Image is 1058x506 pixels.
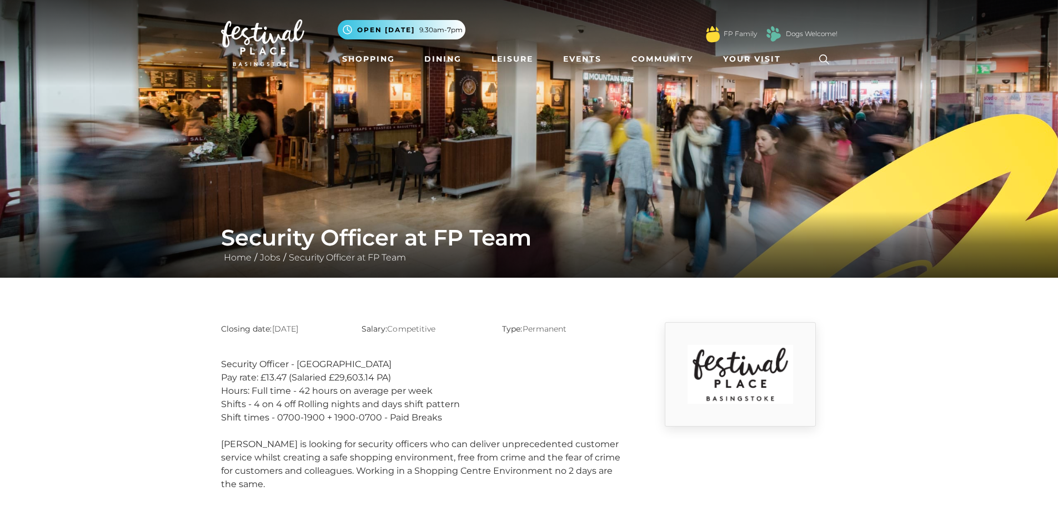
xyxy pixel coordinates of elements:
a: Leisure [487,49,538,69]
div: Security Officer - [GEOGRAPHIC_DATA] [221,358,626,371]
div: Hours: Full time - 42 hours on average per week [221,384,626,398]
div: [PERSON_NAME] is looking for security officers who can deliver unprecedented customer service whi... [221,438,626,491]
strong: Salary: [362,324,388,334]
a: Dining [420,49,466,69]
a: Security Officer at FP Team [286,252,409,263]
a: FP Family [724,29,757,39]
div: / / [213,224,846,264]
a: Events [559,49,606,69]
img: Festival Place Logo [221,19,304,66]
h1: Security Officer at FP Team [221,224,838,251]
strong: Type: [502,324,522,334]
div: Shift times - 0700-1900 + 1900-0700 - Paid Breaks [221,411,626,424]
p: Competitive [362,322,485,335]
span: 9.30am-7pm [419,25,463,35]
strong: Closing date: [221,324,272,334]
a: Your Visit [719,49,791,69]
img: I7Nk_1640004660_ORD3.png [688,345,793,404]
a: Jobs [257,252,283,263]
button: Open [DATE] 9.30am-7pm [338,20,465,39]
span: Your Visit [723,53,781,65]
div: Pay rate: £13.47 (Salaried £29,603.14 PA) [221,371,626,384]
span: Open [DATE] [357,25,415,35]
p: Permanent [502,322,626,335]
a: Community [627,49,698,69]
p: [DATE] [221,322,345,335]
div: Shifts - 4 on 4 off Rolling nights and days shift pattern [221,398,626,411]
a: Dogs Welcome! [786,29,838,39]
a: Home [221,252,254,263]
a: Shopping [338,49,399,69]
